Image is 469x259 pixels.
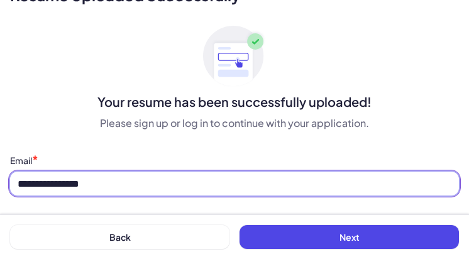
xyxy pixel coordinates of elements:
[203,25,266,88] img: ApplyedMaskGroup3.svg
[240,225,459,249] button: Next
[10,155,32,166] label: Email
[109,231,131,243] span: Back
[339,231,360,243] span: Next
[10,225,229,249] button: Back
